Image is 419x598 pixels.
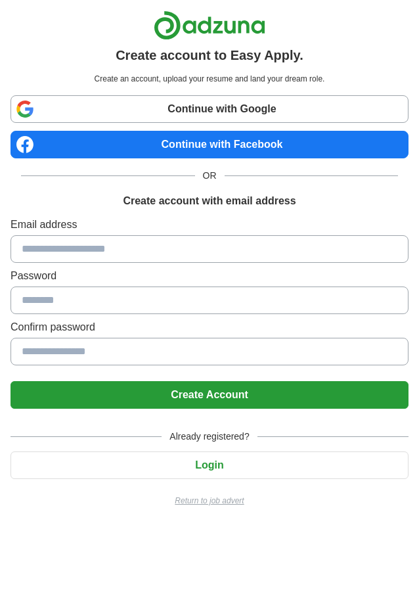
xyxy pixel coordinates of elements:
[11,381,408,409] button: Create Account
[11,459,408,471] a: Login
[11,217,408,233] label: Email address
[154,11,265,40] img: Adzuna logo
[116,45,303,65] h1: Create account to Easy Apply.
[162,430,257,444] span: Already registered?
[11,495,408,507] a: Return to job advert
[11,268,408,284] label: Password
[11,131,408,158] a: Continue with Facebook
[11,319,408,335] label: Confirm password
[13,73,406,85] p: Create an account, upload your resume and land your dream role.
[11,95,408,123] a: Continue with Google
[195,169,225,183] span: OR
[123,193,296,209] h1: Create account with email address
[11,451,408,479] button: Login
